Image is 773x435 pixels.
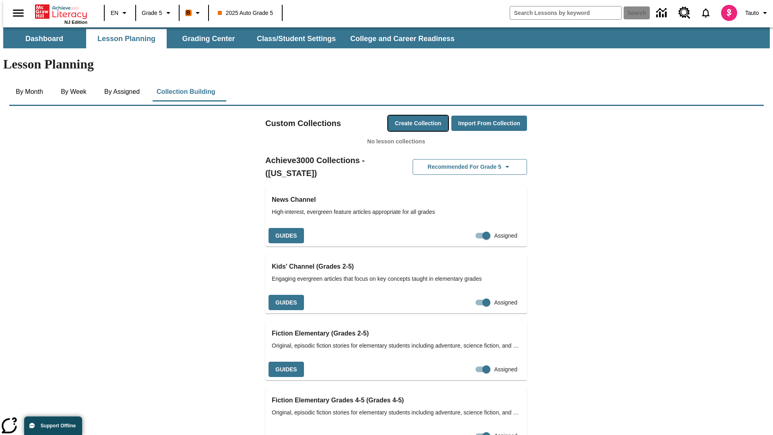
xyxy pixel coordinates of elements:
span: Original, episodic fiction stories for elementary students including adventure, science fiction, ... [272,408,521,417]
span: Assigned [494,298,517,307]
a: Resource Center, Will open in new tab [674,2,695,24]
a: Notifications [695,2,716,23]
span: Tauto [745,9,759,17]
button: Recommended for Grade 5 [413,159,527,175]
button: Dashboard [4,29,85,48]
button: Support Offline [24,416,82,435]
button: Class/Student Settings [250,29,342,48]
button: Guides [269,228,304,244]
button: Boost Class color is orange. Change class color [182,6,206,20]
button: Lesson Planning [86,29,167,48]
div: SubNavbar [3,29,462,48]
button: Collection Building [150,82,222,101]
button: By Assigned [98,82,146,101]
input: search field [510,6,621,19]
p: No lesson collections [265,137,527,146]
span: B [186,8,190,18]
button: Guides [269,295,304,311]
button: Language: EN, Select a language [107,6,133,20]
button: Guides [269,362,304,377]
button: Import from Collection [451,116,527,131]
button: Grade: Grade 5, Select a grade [138,6,176,20]
div: SubNavbar [3,27,770,48]
span: Original, episodic fiction stories for elementary students including adventure, science fiction, ... [272,342,521,350]
button: By Month [9,82,50,101]
button: College and Career Readiness [344,29,461,48]
div: Home [35,3,87,25]
span: High-interest, evergreen feature articles appropriate for all grades [272,208,521,216]
span: Support Offline [41,423,76,429]
button: Create Collection [388,116,448,131]
h3: Fiction Elementary (Grades 2-5) [272,328,521,339]
a: Home [35,4,87,20]
button: Select a new avatar [716,2,742,23]
h3: Kids' Channel (Grades 2-5) [272,261,521,272]
button: By Week [54,82,94,101]
img: avatar image [721,5,737,21]
h2: Custom Collections [265,117,341,130]
span: 2025 Auto Grade 5 [218,9,273,17]
span: NJ Edition [64,20,87,25]
a: Data Center [651,2,674,24]
button: Open side menu [6,1,30,25]
span: Grade 5 [142,9,162,17]
h3: Fiction Elementary Grades 4-5 (Grades 4-5) [272,395,521,406]
h3: News Channel [272,194,521,205]
button: Profile/Settings [742,6,773,20]
button: Grading Center [168,29,249,48]
span: EN [111,9,118,17]
span: Engaging evergreen articles that focus on key concepts taught in elementary grades [272,275,521,283]
span: Assigned [494,365,517,374]
span: Assigned [494,232,517,240]
h2: Achieve3000 Collections - ([US_STATE]) [265,154,396,180]
h1: Lesson Planning [3,57,770,72]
